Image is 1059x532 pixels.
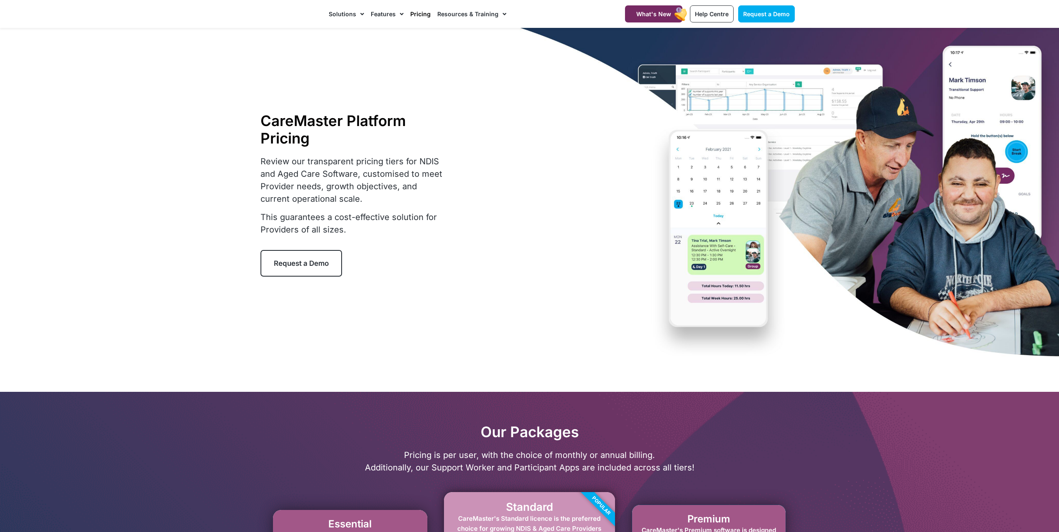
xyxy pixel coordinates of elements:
[640,513,777,525] h2: Premium
[452,500,607,513] h2: Standard
[260,250,342,277] a: Request a Demo
[260,211,445,236] p: This guarantees a cost-effective solution for Providers of all sizes.
[743,10,790,17] span: Request a Demo
[260,155,445,205] p: Review our transparent pricing tiers for NDIS and Aged Care Software, customised to meet Provider...
[281,518,419,530] h2: Essential
[690,5,734,22] a: Help Centre
[274,259,329,267] span: Request a Demo
[695,10,729,17] span: Help Centre
[738,5,795,22] a: Request a Demo
[636,10,671,17] span: What's New
[265,8,321,20] img: CareMaster Logo
[260,112,445,147] h1: CareMaster Platform Pricing
[260,449,799,474] p: Pricing is per user, with the choice of monthly or annual billing. Additionally, our Support Work...
[625,5,682,22] a: What's New
[260,423,799,440] h2: Our Packages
